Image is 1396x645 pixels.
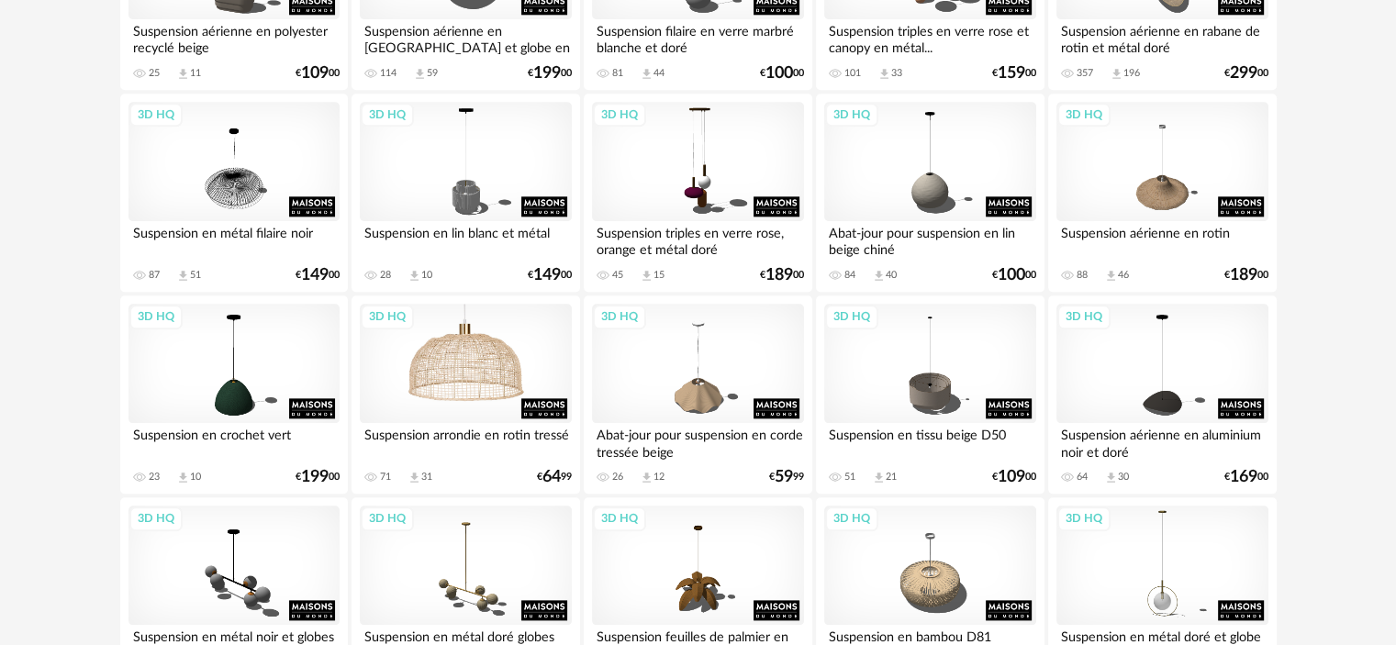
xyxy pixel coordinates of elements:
div: 114 [380,67,396,80]
div: 15 [653,269,664,282]
div: 40 [886,269,897,282]
div: 3D HQ [825,103,878,127]
span: Download icon [640,471,653,484]
span: Download icon [640,67,653,81]
span: Download icon [872,471,886,484]
div: 64 [1077,471,1088,484]
a: 3D HQ Abat-jour pour suspension en corde tressée beige 26 Download icon 12 €5999 [584,295,811,494]
div: € 00 [296,269,340,282]
div: € 00 [296,67,340,80]
div: 26 [612,471,623,484]
div: 196 [1123,67,1140,80]
div: Suspension arrondie en rotin tressé [360,423,571,460]
a: 3D HQ Suspension en lin blanc et métal 28 Download icon 10 €14900 [352,94,579,292]
div: 3D HQ [825,305,878,328]
div: 3D HQ [593,305,646,328]
a: 3D HQ Suspension triples en verre rose, orange et métal doré 45 Download icon 15 €18900 [584,94,811,292]
span: 100 [765,67,793,80]
div: 46 [1118,269,1129,282]
span: 199 [533,67,561,80]
a: 3D HQ Suspension en crochet vert 23 Download icon 10 €19900 [120,295,348,494]
div: 3D HQ [1057,305,1111,328]
div: 88 [1077,269,1088,282]
span: Download icon [408,269,421,283]
span: 169 [1230,471,1257,484]
a: 3D HQ Suspension en métal filaire noir 87 Download icon 51 €14900 [120,94,348,292]
span: Download icon [176,67,190,81]
div: 357 [1077,67,1093,80]
div: 59 [427,67,438,80]
div: Suspension aérienne en rabane de rotin et métal doré [1056,19,1268,56]
div: Abat-jour pour suspension en corde tressée beige [592,423,803,460]
div: 21 [886,471,897,484]
span: Download icon [176,269,190,283]
div: 3D HQ [129,506,183,530]
span: 100 [998,269,1025,282]
div: € 00 [296,471,340,484]
div: € 00 [992,471,1036,484]
div: € 00 [760,269,804,282]
div: 3D HQ [361,305,414,328]
div: 51 [190,269,201,282]
div: € 00 [528,269,572,282]
div: Suspension en tissu beige D50 [824,423,1035,460]
div: € 00 [1224,269,1268,282]
span: 189 [1230,269,1257,282]
span: Download icon [1104,471,1118,484]
div: € 00 [528,67,572,80]
div: Suspension aérienne en rotin [1056,221,1268,258]
span: 299 [1230,67,1257,80]
div: € 99 [769,471,804,484]
a: 3D HQ Suspension aérienne en rotin 88 Download icon 46 €18900 [1048,94,1276,292]
div: Suspension en crochet vert [128,423,340,460]
div: 11 [190,67,201,80]
div: 33 [891,67,902,80]
span: Download icon [1104,269,1118,283]
div: 3D HQ [825,506,878,530]
div: 3D HQ [129,305,183,328]
div: Abat-jour pour suspension en lin beige chiné [824,221,1035,258]
span: Download icon [872,269,886,283]
span: Download icon [408,471,421,484]
div: 3D HQ [593,103,646,127]
div: 81 [612,67,623,80]
div: 51 [844,471,855,484]
div: 23 [149,471,160,484]
a: 3D HQ Suspension arrondie en rotin tressé 71 Download icon 31 €6499 [352,295,579,494]
div: 3D HQ [593,506,646,530]
div: 30 [1118,471,1129,484]
div: 3D HQ [129,103,183,127]
span: Download icon [1110,67,1123,81]
div: 3D HQ [1057,506,1111,530]
div: Suspension triples en verre rose, orange et métal doré [592,221,803,258]
div: 45 [612,269,623,282]
div: 3D HQ [1057,103,1111,127]
div: € 99 [537,471,572,484]
div: € 00 [760,67,804,80]
a: 3D HQ Suspension en tissu beige D50 51 Download icon 21 €10900 [816,295,1044,494]
span: 189 [765,269,793,282]
div: 3D HQ [361,103,414,127]
span: 149 [533,269,561,282]
div: 44 [653,67,664,80]
div: € 00 [992,67,1036,80]
div: Suspension triples en verre rose et canopy en métal... [824,19,1035,56]
span: Download icon [413,67,427,81]
div: Suspension en métal filaire noir [128,221,340,258]
span: 59 [775,471,793,484]
a: 3D HQ Suspension aérienne en aluminium noir et doré 64 Download icon 30 €16900 [1048,295,1276,494]
div: Suspension en lin blanc et métal [360,221,571,258]
div: € 00 [992,269,1036,282]
div: 101 [844,67,861,80]
div: 31 [421,471,432,484]
div: 25 [149,67,160,80]
div: Suspension filaire en verre marbré blanche et doré [592,19,803,56]
div: 28 [380,269,391,282]
span: 159 [998,67,1025,80]
div: 71 [380,471,391,484]
div: 12 [653,471,664,484]
div: 10 [421,269,432,282]
div: 84 [844,269,855,282]
span: 149 [301,269,329,282]
div: 87 [149,269,160,282]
